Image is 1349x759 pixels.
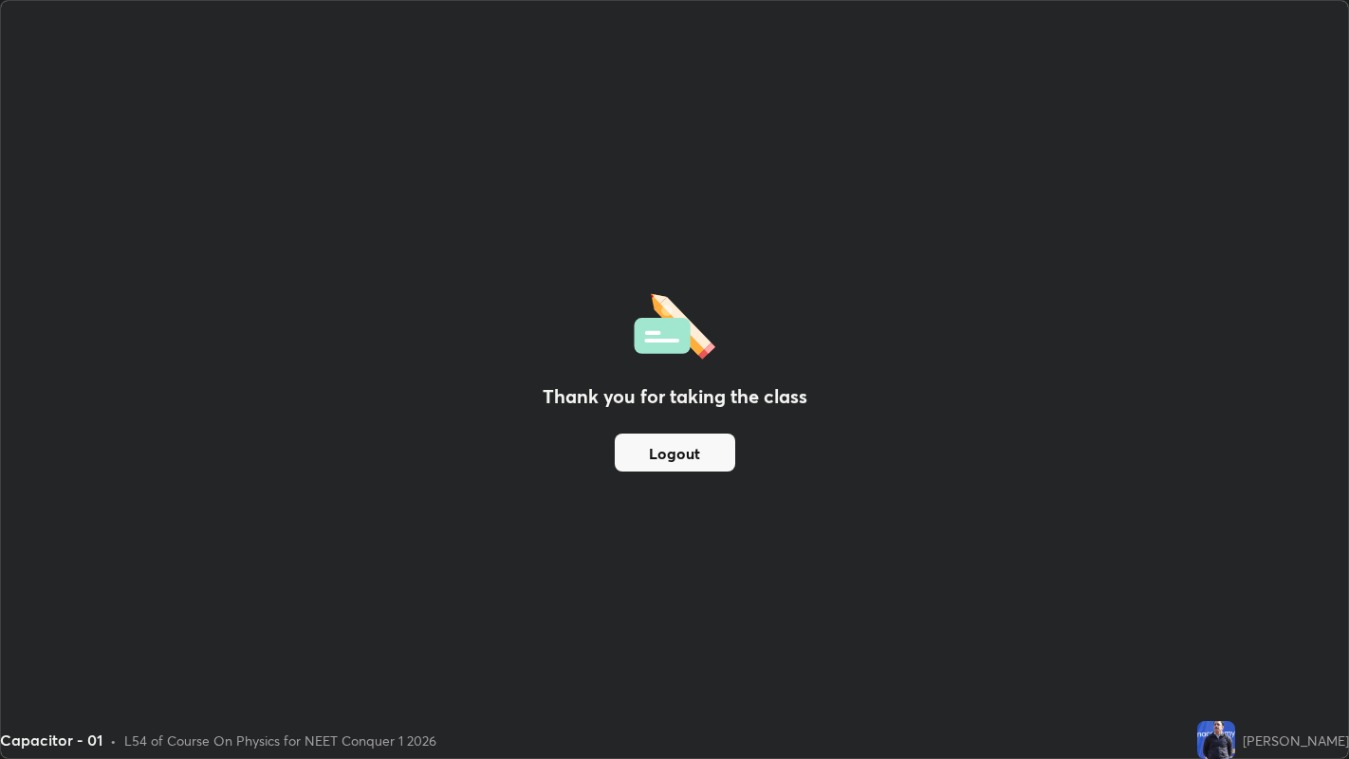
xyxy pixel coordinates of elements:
[543,382,807,411] h2: Thank you for taking the class
[1243,731,1349,750] div: [PERSON_NAME]
[615,434,735,472] button: Logout
[1197,721,1235,759] img: 0fac2fe1a61b44c9b83749fbfb6ae1ce.jpg
[634,287,715,360] img: offlineFeedback.1438e8b3.svg
[124,731,436,750] div: L54 of Course On Physics for NEET Conquer 1 2026
[110,731,117,750] div: •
